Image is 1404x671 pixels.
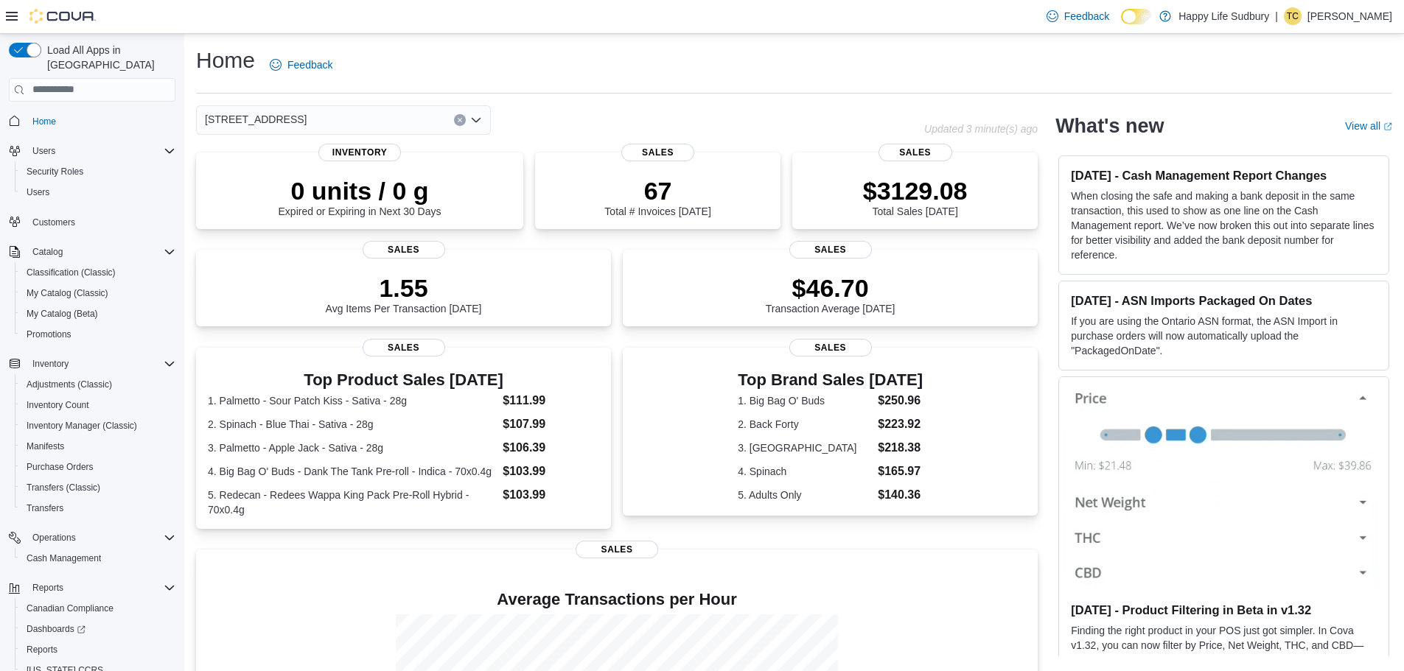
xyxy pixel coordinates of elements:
[27,355,175,373] span: Inventory
[878,463,923,480] dd: $165.97
[27,420,137,432] span: Inventory Manager (Classic)
[15,374,181,395] button: Adjustments (Classic)
[318,144,401,161] span: Inventory
[3,242,181,262] button: Catalog
[3,527,181,548] button: Operations
[27,213,175,231] span: Customers
[15,395,181,415] button: Inventory Count
[879,144,952,161] span: Sales
[21,183,175,201] span: Users
[21,499,175,517] span: Transfers
[21,417,143,435] a: Inventory Manager (Classic)
[32,217,75,228] span: Customers
[15,548,181,569] button: Cash Management
[878,392,923,410] dd: $250.96
[208,393,497,408] dt: 1. Palmetto - Sour Patch Kiss - Sativa - 28g
[32,532,76,544] span: Operations
[738,464,872,479] dt: 4. Spinach
[1284,7,1302,25] div: Tanner Chretien
[878,486,923,504] dd: $140.36
[363,339,445,356] span: Sales
[21,620,175,638] span: Dashboards
[27,186,49,198] span: Users
[27,552,101,564] span: Cash Management
[287,57,332,72] span: Feedback
[27,603,113,614] span: Canadian Compliance
[27,529,82,547] button: Operations
[15,436,181,457] button: Manifests
[21,549,107,567] a: Cash Management
[27,579,175,597] span: Reports
[766,273,895,303] p: $46.70
[621,144,695,161] span: Sales
[32,145,55,157] span: Users
[1121,9,1152,24] input: Dark Mode
[15,283,181,303] button: My Catalog (Classic)
[604,176,710,217] div: Total # Invoices [DATE]
[32,246,63,258] span: Catalog
[878,439,923,457] dd: $218.38
[27,579,69,597] button: Reports
[1287,7,1299,25] span: TC
[738,371,923,389] h3: Top Brand Sales [DATE]
[503,439,599,457] dd: $106.39
[21,438,175,455] span: Manifests
[1071,603,1377,617] h3: [DATE] - Product Filtering in Beta in v1.32
[21,264,122,281] a: Classification (Classic)
[27,355,74,373] button: Inventory
[27,113,62,130] a: Home
[21,326,77,343] a: Promotions
[503,463,599,480] dd: $103.99
[21,305,104,323] a: My Catalog (Beta)
[27,623,85,635] span: Dashboards
[3,141,181,161] button: Users
[738,488,872,502] dt: 5. Adults Only
[1275,7,1278,25] p: |
[21,183,55,201] a: Users
[27,166,83,178] span: Security Roles
[1071,293,1377,308] h3: [DATE] - ASN Imports Packaged On Dates
[15,324,181,345] button: Promotions
[21,396,95,414] a: Inventory Count
[21,163,89,180] a: Security Roles
[27,529,175,547] span: Operations
[21,620,91,638] a: Dashboards
[3,577,181,598] button: Reports
[27,243,175,261] span: Catalog
[738,417,872,432] dt: 2. Back Forty
[27,461,94,473] span: Purchase Orders
[1064,9,1109,24] span: Feedback
[21,326,175,343] span: Promotions
[27,214,81,231] a: Customers
[1071,168,1377,183] h3: [DATE] - Cash Management Report Changes
[738,440,872,455] dt: 3. [GEOGRAPHIC_DATA]
[1345,120,1392,132] a: View allExternal link
[1121,24,1122,25] span: Dark Mode
[15,457,181,477] button: Purchase Orders
[21,284,175,302] span: My Catalog (Classic)
[503,415,599,433] dd: $107.99
[27,267,116,278] span: Classification (Classic)
[27,243,69,261] button: Catalog
[27,502,63,514] span: Transfers
[21,417,175,435] span: Inventory Manager (Classic)
[21,600,175,617] span: Canadian Compliance
[576,541,658,558] span: Sales
[41,43,175,72] span: Load All Apps in [GEOGRAPHIC_DATA]
[766,273,895,315] div: Transaction Average [DATE]
[27,112,175,130] span: Home
[264,50,338,80] a: Feedback
[738,393,872,408] dt: 1. Big Bag O' Buds
[27,644,57,656] span: Reports
[15,303,181,324] button: My Catalog (Beta)
[32,358,69,370] span: Inventory
[15,415,181,436] button: Inventory Manager (Classic)
[789,241,872,259] span: Sales
[27,379,112,390] span: Adjustments (Classic)
[924,123,1038,135] p: Updated 3 minute(s) ago
[208,417,497,432] dt: 2. Spinach - Blue Thai - Sativa - 28g
[21,438,70,455] a: Manifests
[279,176,441,205] p: 0 units / 0 g
[208,591,1026,608] h4: Average Transactions per Hour
[3,354,181,374] button: Inventory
